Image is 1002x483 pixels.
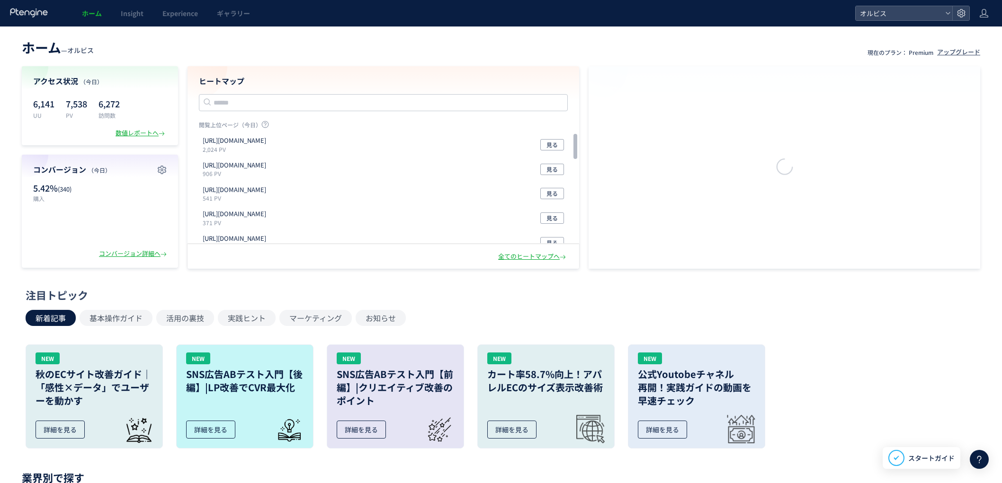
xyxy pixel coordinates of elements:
[33,96,54,111] p: 6,141
[540,164,564,175] button: 見る
[857,6,941,20] span: オルビス
[203,161,266,170] p: https://pr.orbis.co.jp/cosmetics/clearful/331
[26,288,972,302] div: 注目トピック
[203,234,266,243] p: https://pr.orbis.co.jp/special/04
[638,352,662,364] div: NEW
[203,145,270,153] p: 2,024 PV
[58,184,72,193] span: (340)
[33,76,167,87] h4: アクセス状況
[33,182,95,194] p: 5.42%
[80,78,103,86] span: （今日）
[88,166,111,174] span: （今日）
[186,421,235,439] div: 詳細を見る
[66,96,87,111] p: 7,538
[217,9,250,18] span: ギャラリー
[99,249,169,258] div: コンバージョン詳細へ
[26,310,76,326] button: 新着記事
[199,76,568,87] h4: ヒートマップ
[36,352,60,364] div: NEW
[337,352,361,364] div: NEW
[36,421,85,439] div: 詳細を見る
[33,111,54,119] p: UU
[36,368,153,407] h3: 秋のECサイト改善ガイド｜「感性×データ」でユーザーを動かす
[540,212,564,224] button: 見る
[487,352,511,364] div: NEW
[546,237,558,248] span: 見る
[279,310,352,326] button: マーケティング
[203,210,266,219] p: https://pr.orbis.co.jp/cosmetics/udot/410-12
[203,194,270,202] p: 541 PV
[67,45,94,55] span: オルビス
[546,164,558,175] span: 見る
[203,219,270,227] p: 371 PV
[26,344,163,448] a: NEW秋のECサイト改善ガイド｜「感性×データ」でユーザーを動かす詳細を見る
[186,352,210,364] div: NEW
[546,212,558,224] span: 見る
[66,111,87,119] p: PV
[477,344,615,448] a: NEWカート率58.7%向上！アパレルECのサイズ表示改善術詳細を見る
[22,474,980,480] p: 業界別で探す
[337,421,386,439] div: 詳細を見る
[98,111,120,119] p: 訪問数
[33,164,167,175] h4: コンバージョン
[203,169,270,177] p: 906 PV
[203,185,266,194] p: https://pr.orbis.co.jp/cosmetics/u/100
[199,121,568,132] p: 閲覧上位ページ（今日）
[546,139,558,150] span: 見る
[162,9,198,18] span: Experience
[203,243,270,251] p: 286 PV
[638,421,687,439] div: 詳細を見る
[638,368,755,407] h3: 公式Youtobeチャネル 再開！実践ガイドの動画を 早速チェック
[327,344,464,448] a: NEWSNS広告ABテスト入門【前編】|クリエイティブ改善のポイント詳細を見る
[156,310,214,326] button: 活用の裏技
[33,194,95,202] p: 購入
[540,139,564,150] button: 見る
[908,453,955,463] span: スタートガイド
[546,188,558,199] span: 見る
[337,368,454,407] h3: SNS広告ABテスト入門【前編】|クリエイティブ改善のポイント
[540,188,564,199] button: 見る
[218,310,276,326] button: 実践ヒント
[22,38,94,57] div: —
[487,368,605,394] h3: カート率58.7%向上！アパレルECのサイズ表示改善術
[82,9,102,18] span: ホーム
[498,252,568,261] div: 全てのヒートマップへ
[356,310,406,326] button: お知らせ
[121,9,143,18] span: Insight
[628,344,765,448] a: NEW公式Youtobeチャネル再開！実践ガイドの動画を早速チェック詳細を見る
[176,344,313,448] a: NEWSNS広告ABテスト入門【後編】|LP改善でCVR最大化詳細を見る
[116,129,167,138] div: 数値レポートへ
[937,48,980,57] div: アップグレード
[80,310,152,326] button: 基本操作ガイド
[487,421,537,439] div: 詳細を見る
[22,38,61,57] span: ホーム
[540,237,564,248] button: 見る
[98,96,120,111] p: 6,272
[186,368,304,394] h3: SNS広告ABテスト入門【後編】|LP改善でCVR最大化
[868,48,933,56] p: 現在のプラン： Premium
[203,136,266,145] p: https://orbis.co.jp/order/thanks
